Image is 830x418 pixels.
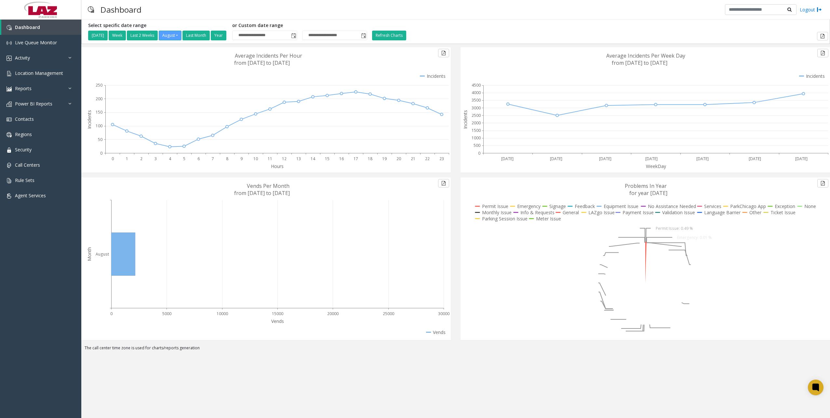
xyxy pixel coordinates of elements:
span: Agent Services [15,192,46,199]
text: 9 [240,156,243,161]
text: Problems In Year [625,182,667,189]
text: 19 [382,156,387,161]
text: 3000 [472,105,481,111]
span: Live Queue Monitor [15,39,57,46]
text: WeekDay [646,163,666,169]
text: 1000 [472,135,481,141]
button: Export to pdf [817,32,828,40]
text: [DATE] [645,156,658,161]
img: 'icon' [7,71,12,76]
text: 14 [311,156,315,161]
text: 17 [354,156,358,161]
a: Dashboard [1,20,81,35]
text: Average Incidents Per Hour [235,52,302,59]
text: 50 [98,137,102,142]
text: 22 [425,156,430,161]
text: 15000 [272,311,283,316]
text: 16 [339,156,344,161]
img: 'icon' [7,40,12,46]
text: 0 [478,150,480,156]
text: 2500 [472,113,481,118]
text: 10 [253,156,258,161]
text: 13 [296,156,301,161]
text: 0 [112,156,114,161]
text: for year [DATE] [629,189,667,197]
text: Vends Per Month [247,182,289,189]
text: August [96,251,109,257]
img: 'icon' [7,86,12,91]
text: 0 [100,150,102,156]
h3: Dashboard [97,2,145,18]
span: Security [15,146,32,153]
text: 4500 [472,82,481,88]
img: 'icon' [7,193,12,199]
span: Power BI Reports [15,101,52,107]
text: Hours [271,163,284,169]
text: 2000 [472,120,481,126]
text: 2 [140,156,142,161]
span: Activity [15,55,30,61]
div: The call center time zone is used for charts/reports generation [81,345,830,354]
button: Export to pdf [438,179,449,188]
text: Incidents [462,110,468,129]
text: 10000 [217,311,228,316]
button: Last Month [182,31,210,40]
text: 200 [96,96,102,102]
text: 20000 [327,311,339,316]
text: Incidents [86,110,92,129]
text: Month [86,247,92,261]
button: August [159,31,181,40]
text: 6 [197,156,200,161]
text: 12 [282,156,287,161]
text: 500 [474,143,480,148]
text: 4 [169,156,171,161]
span: Dashboard [15,24,40,30]
button: [DATE] [88,31,108,40]
button: Export to pdf [438,49,449,57]
text: from [DATE] to [DATE] [234,59,290,66]
text: Average Incidents Per Week Day [606,52,685,59]
text: Emergency: 0.01 % [677,235,712,240]
img: 'icon' [7,147,12,153]
text: [DATE] [501,156,514,161]
img: 'icon' [7,132,12,137]
button: Export to pdf [817,49,828,57]
text: [DATE] [795,156,808,161]
img: 'icon' [7,117,12,122]
span: Location Management [15,70,63,76]
h5: Select specific date range [88,23,227,28]
span: Regions [15,131,32,137]
img: 'icon' [7,102,12,107]
a: Logout [800,6,822,13]
img: 'icon' [7,25,12,30]
button: Week [109,31,126,40]
text: [DATE] [550,156,562,161]
text: 15 [325,156,329,161]
text: 5000 [162,311,171,316]
button: Last 2 Weeks [127,31,158,40]
text: 100 [96,123,102,129]
text: from [DATE] to [DATE] [612,59,667,66]
text: [DATE] [599,156,611,161]
text: 4000 [472,90,481,95]
text: 5 [183,156,185,161]
text: 3 [154,156,157,161]
text: 1 [126,156,128,161]
text: 20 [396,156,401,161]
span: Toggle popup [290,31,297,40]
h5: or Custom date range [232,23,367,28]
span: Reports [15,85,32,91]
text: 0 [110,311,113,316]
text: 18 [368,156,372,161]
text: from [DATE] to [DATE] [234,189,290,197]
text: [DATE] [696,156,709,161]
span: Contacts [15,116,34,122]
img: 'icon' [7,56,12,61]
span: Call Centers [15,162,40,168]
text: 8 [226,156,228,161]
text: Vends [271,318,284,324]
text: 23 [439,156,444,161]
text: Permit Issue: 0.49 % [656,226,693,231]
span: Toggle popup [360,31,367,40]
text: 30000 [438,311,449,316]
